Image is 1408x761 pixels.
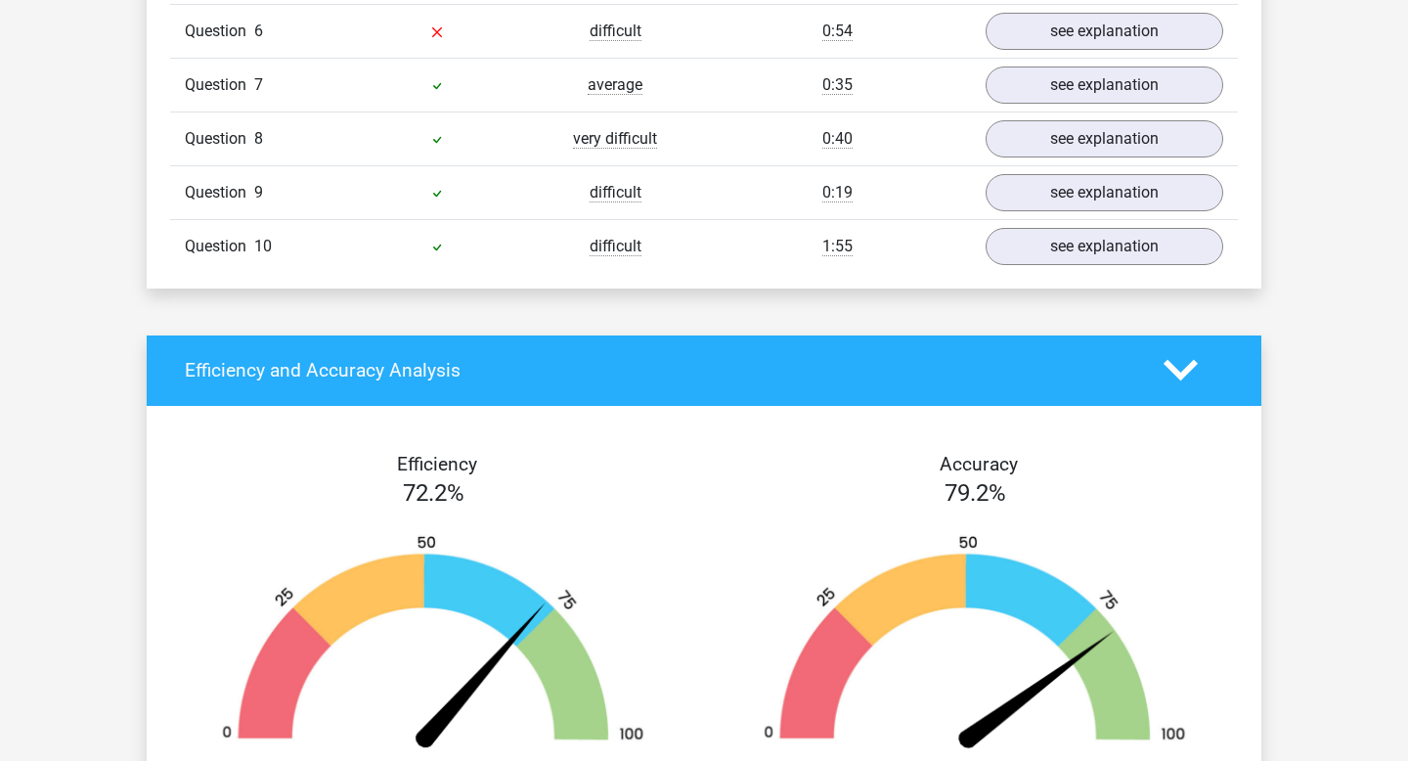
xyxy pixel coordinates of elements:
span: 6 [254,22,263,40]
span: Question [185,73,254,97]
span: very difficult [573,129,657,149]
span: 10 [254,237,272,255]
a: see explanation [986,228,1223,265]
span: 8 [254,129,263,148]
span: difficult [590,22,641,41]
h4: Efficiency and Accuracy Analysis [185,359,1134,381]
span: 7 [254,75,263,94]
span: Question [185,20,254,43]
a: see explanation [986,67,1223,104]
a: see explanation [986,174,1223,211]
span: 0:40 [822,129,853,149]
span: 9 [254,183,263,201]
span: 0:19 [822,183,853,202]
a: see explanation [986,13,1223,50]
span: average [588,75,642,95]
span: difficult [590,237,641,256]
span: 72.2% [403,479,464,507]
span: Question [185,127,254,151]
span: 0:35 [822,75,853,95]
span: Question [185,181,254,204]
img: 79.038f80858561.png [733,534,1216,758]
span: 0:54 [822,22,853,41]
img: 72.efe4a97968c2.png [192,534,675,758]
span: 1:55 [822,237,853,256]
h4: Accuracy [726,453,1231,475]
a: see explanation [986,120,1223,157]
h4: Efficiency [185,453,689,475]
span: 79.2% [945,479,1006,507]
span: difficult [590,183,641,202]
span: Question [185,235,254,258]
